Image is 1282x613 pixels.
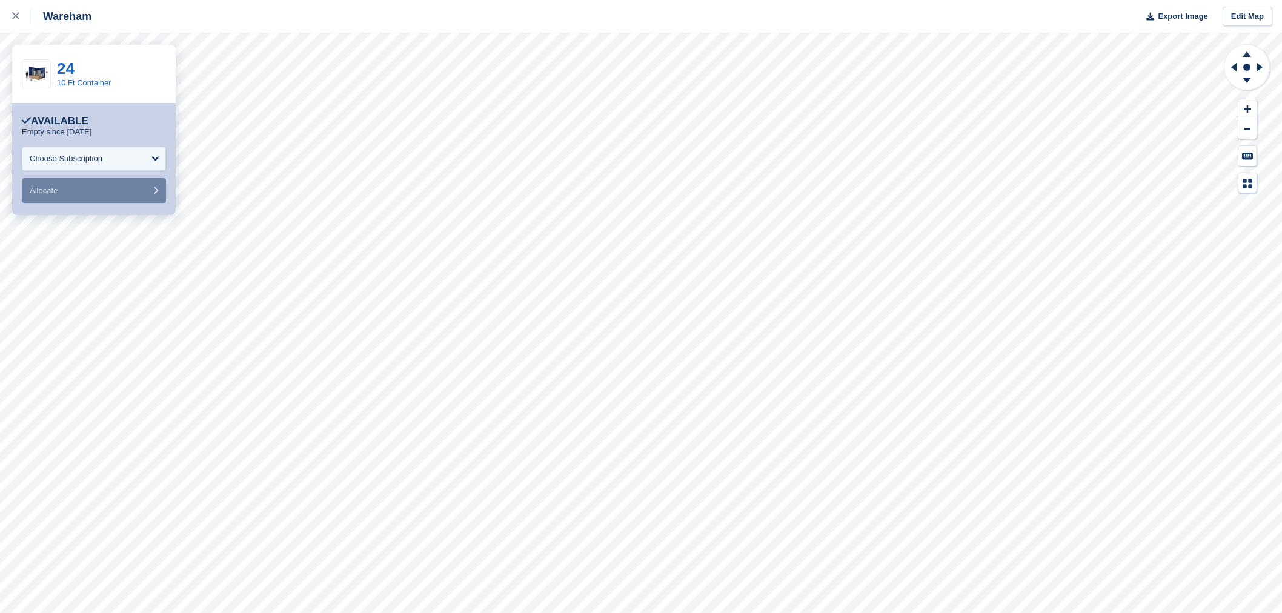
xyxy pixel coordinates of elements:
a: 24 [57,59,75,78]
span: Allocate [30,186,58,195]
div: Choose Subscription [30,153,102,165]
button: Map Legend [1238,173,1257,193]
p: Empty since [DATE] [22,127,91,137]
div: Available [22,115,88,127]
button: Zoom In [1238,99,1257,119]
a: Edit Map [1223,7,1272,27]
span: Export Image [1158,10,1207,22]
button: Export Image [1139,7,1208,27]
button: Keyboard Shortcuts [1238,146,1257,166]
img: 10-ft-container.jpg [22,64,50,85]
a: 10 Ft Container [57,78,111,87]
button: Zoom Out [1238,119,1257,139]
button: Allocate [22,178,166,203]
div: Wareham [32,9,91,24]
